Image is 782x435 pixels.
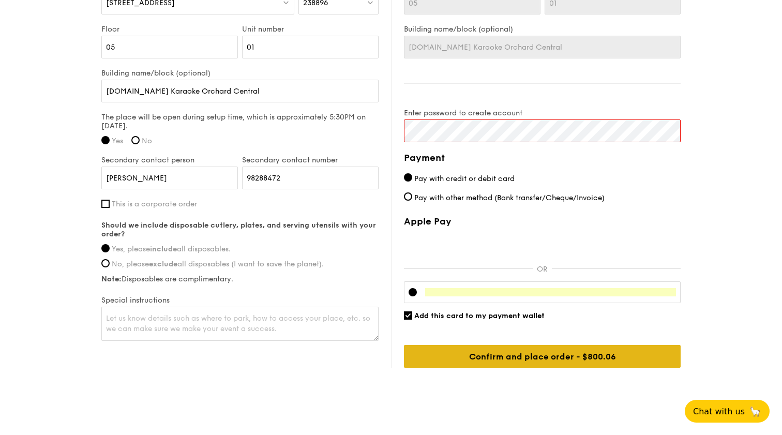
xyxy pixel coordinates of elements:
[414,174,515,183] span: Pay with credit or debit card
[404,192,412,201] input: Pay with other method (Bank transfer/Cheque/Invoice)
[749,406,761,417] span: 🦙
[150,245,177,253] strong: include
[142,137,152,145] span: No
[101,296,379,305] label: Special instructions
[404,233,681,256] iframe: Secure payment button frame
[693,407,745,416] span: Chat with us
[101,275,379,283] label: Disposables are complimentary.
[404,173,412,182] input: Pay with credit or debit card
[112,260,324,268] span: No, please all disposables (I want to save the planet).
[404,109,681,117] label: Enter password to create account
[149,260,177,268] strong: exclude
[101,259,110,267] input: No, pleaseexcludeall disposables (I want to save the planet).
[414,193,605,202] span: Pay with other method (Bank transfer/Cheque/Invoice)
[242,156,379,164] label: Secondary contact number
[404,216,681,227] label: Apple Pay
[404,151,681,165] h4: Payment
[425,288,676,296] iframe: Secure card payment input frame
[404,25,681,34] label: Building name/block (optional)
[101,275,122,283] strong: Note:
[101,200,110,208] input: This is a corporate order
[101,69,379,78] label: Building name/block (optional)
[101,156,238,164] label: Secondary contact person
[242,25,379,34] label: Unit number
[112,137,123,145] span: Yes
[414,311,545,320] span: Add this card to my payment wallet
[112,245,231,253] span: Yes, please all disposables.
[112,200,197,208] span: This is a corporate order
[101,221,376,238] strong: Should we include disposable cutlery, plates, and serving utensils with your order?
[404,345,681,368] input: Confirm and place order - $800.06
[685,400,770,423] button: Chat with us🦙
[101,136,110,144] input: Yes
[101,244,110,252] input: Yes, pleaseincludeall disposables.
[533,265,552,274] p: OR
[131,136,140,144] input: No
[101,25,238,34] label: Floor
[101,113,379,130] label: The place will be open during setup time, which is approximately 5:30PM on [DATE].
